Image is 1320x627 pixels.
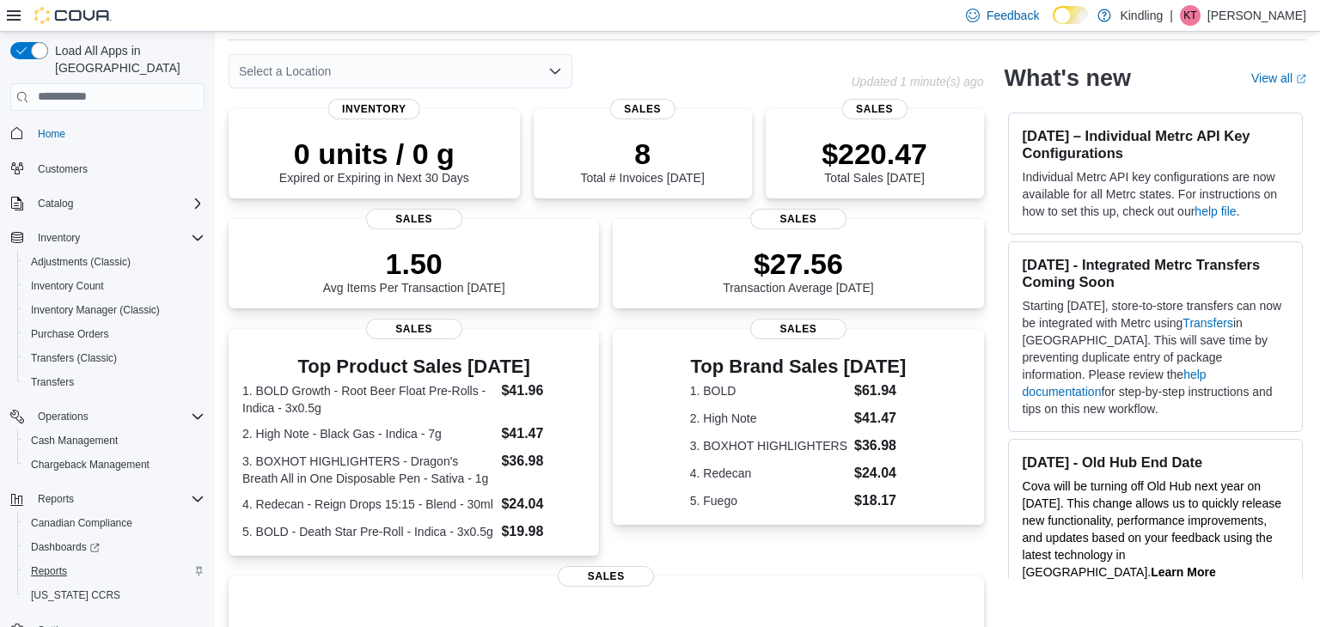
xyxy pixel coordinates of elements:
span: KT [1183,5,1196,26]
span: Inventory [31,228,205,248]
span: Canadian Compliance [31,516,132,530]
span: Inventory [328,99,420,119]
dt: 3. BOXHOT HIGHLIGHTERS [690,437,847,454]
span: Inventory Manager (Classic) [31,303,160,317]
button: Canadian Compliance [17,511,211,535]
span: Purchase Orders [31,327,109,341]
span: Home [38,127,65,141]
a: Transfers (Classic) [24,348,124,368]
span: Feedback [987,7,1039,24]
a: Purchase Orders [24,324,116,344]
span: Dark Mode [1053,24,1054,25]
button: Cash Management [17,429,211,453]
a: Cash Management [24,430,125,451]
span: Operations [38,410,89,423]
button: Catalog [31,193,80,214]
button: Operations [31,406,95,427]
span: Purchase Orders [24,324,205,344]
dt: 1. BOLD Growth - Root Beer Float Pre-Rolls - Indica - 3x0.5g [242,382,494,417]
span: Sales [750,209,846,229]
span: Cash Management [31,434,118,447]
button: Inventory [3,226,211,250]
button: Reports [17,559,211,583]
dt: 4. Redecan [690,465,847,482]
dd: $36.98 [501,451,585,472]
button: Inventory Manager (Classic) [17,298,211,322]
button: Inventory Count [17,274,211,298]
div: Expired or Expiring in Next 30 Days [279,137,469,185]
span: Inventory Manager (Classic) [24,300,205,320]
p: Starting [DATE], store-to-store transfers can now be integrated with Metrc using in [GEOGRAPHIC_D... [1023,297,1288,417]
span: [US_STATE] CCRS [31,588,120,602]
span: Catalog [31,193,205,214]
span: Adjustments (Classic) [31,255,131,269]
p: Kindling [1120,5,1163,26]
a: Canadian Compliance [24,513,139,533]
dd: $18.17 [854,490,907,511]
button: Catalog [3,192,211,216]
span: Reports [24,561,205,581]
button: [US_STATE] CCRS [17,583,211,607]
h3: Top Product Sales [DATE] [242,356,585,377]
p: | [1170,5,1173,26]
span: Load All Apps in [GEOGRAPHIC_DATA] [48,42,205,76]
span: Canadian Compliance [24,513,205,533]
h3: Top Brand Sales [DATE] [690,356,907,377]
span: Reports [38,492,74,506]
span: Chargeback Management [31,458,150,472]
span: Cova will be turning off Old Hub next year on [DATE]. This change allows us to quickly release ne... [1023,479,1281,579]
strong: Learn More [1151,565,1215,579]
a: View allExternal link [1251,71,1306,85]
a: help documentation [1023,368,1207,399]
span: Catalog [38,197,73,210]
a: Inventory Manager (Classic) [24,300,167,320]
button: Reports [31,489,81,509]
a: Reports [24,561,74,581]
dd: $41.96 [501,380,585,401]
span: Customers [38,162,88,176]
p: Individual Metrc API key configurations are now available for all Metrc states. For instructions ... [1023,168,1288,220]
button: Chargeback Management [17,453,211,477]
div: Total Sales [DATE] [822,137,927,185]
p: $27.56 [723,247,874,281]
h3: [DATE] – Individual Metrc API Key Configurations [1023,127,1288,161]
dd: $36.98 [854,435,907,456]
p: 1.50 [323,247,505,281]
span: Reports [31,564,67,578]
dt: 2. High Note [690,410,847,427]
a: Adjustments (Classic) [24,252,137,272]
dd: $19.98 [501,521,585,542]
dt: 2. High Note - Black Gas - Indica - 7g [242,425,494,442]
img: Cova [34,7,112,24]
button: Transfers (Classic) [17,346,211,370]
dd: $24.04 [501,494,585,514]
span: Dashboards [31,540,100,554]
span: Inventory Count [31,279,104,293]
button: Home [3,121,211,146]
button: Purchase Orders [17,322,211,346]
span: Transfers (Classic) [24,348,205,368]
span: Inventory Count [24,276,205,296]
span: Operations [31,406,205,427]
span: Reports [31,489,205,509]
svg: External link [1296,74,1306,84]
a: Dashboards [24,537,107,557]
h3: [DATE] - Old Hub End Date [1023,454,1288,471]
span: Cash Management [24,430,205,451]
h2: What's new [1005,64,1131,92]
dd: $41.47 [854,408,907,429]
input: Dark Mode [1053,6,1089,24]
h3: [DATE] - Integrated Metrc Transfers Coming Soon [1023,256,1288,290]
span: Dashboards [24,537,205,557]
span: Sales [366,319,462,339]
a: Transfers [24,372,81,393]
span: Inventory [38,231,80,245]
button: Operations [3,405,211,429]
dd: $24.04 [854,463,907,484]
div: Transaction Average [DATE] [723,247,874,295]
dt: 3. BOXHOT HIGHLIGHTERS - Dragon's Breath All in One Disposable Pen - Sativa - 1g [242,453,494,487]
span: Sales [841,99,907,119]
a: [US_STATE] CCRS [24,585,127,606]
p: 8 [580,137,704,171]
button: Inventory [31,228,87,248]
